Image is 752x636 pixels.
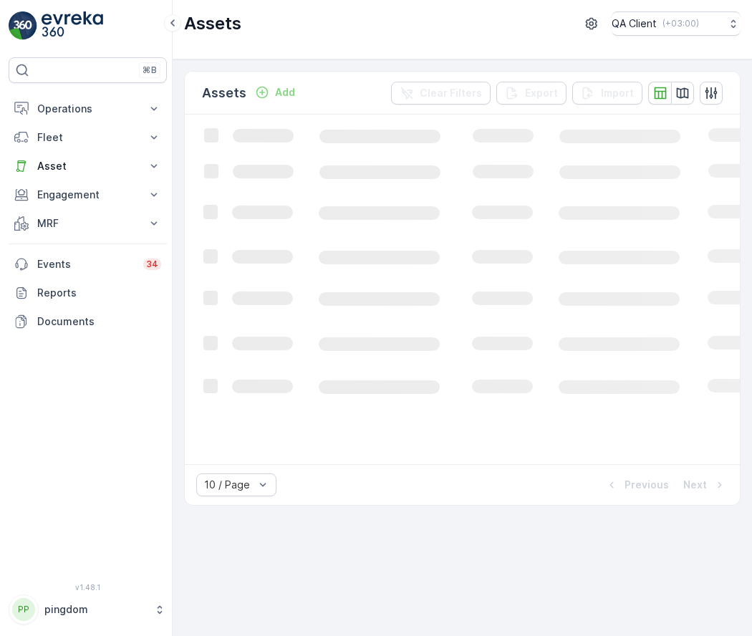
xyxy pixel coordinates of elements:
[249,84,301,101] button: Add
[625,478,669,492] p: Previous
[9,209,167,238] button: MRF
[9,279,167,307] a: Reports
[9,180,167,209] button: Engagement
[9,123,167,152] button: Fleet
[37,159,138,173] p: Asset
[42,11,103,40] img: logo_light-DOdMpM7g.png
[37,102,138,116] p: Operations
[662,18,699,29] p: ( +03:00 )
[9,594,167,625] button: PPpingdom
[143,64,157,76] p: ⌘B
[683,478,707,492] p: Next
[146,259,158,270] p: 34
[612,16,657,31] p: QA Client
[37,216,138,231] p: MRF
[9,11,37,40] img: logo
[275,85,295,100] p: Add
[9,307,167,336] a: Documents
[682,476,728,493] button: Next
[202,83,246,103] p: Assets
[37,188,138,202] p: Engagement
[612,11,741,36] button: QA Client(+03:00)
[184,12,241,35] p: Assets
[9,250,167,279] a: Events34
[12,598,35,621] div: PP
[496,82,567,105] button: Export
[37,314,161,329] p: Documents
[44,602,147,617] p: pingdom
[37,130,138,145] p: Fleet
[603,476,670,493] button: Previous
[601,86,634,100] p: Import
[37,286,161,300] p: Reports
[9,583,167,592] span: v 1.48.1
[525,86,558,100] p: Export
[572,82,642,105] button: Import
[391,82,491,105] button: Clear Filters
[9,95,167,123] button: Operations
[9,152,167,180] button: Asset
[420,86,482,100] p: Clear Filters
[37,257,135,271] p: Events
